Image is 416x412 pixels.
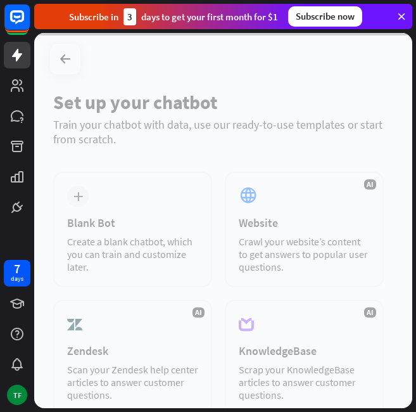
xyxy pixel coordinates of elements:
[123,8,136,25] div: 3
[4,260,30,286] a: 7 days
[288,6,362,27] div: Subscribe now
[11,274,23,283] div: days
[7,385,27,405] div: TF
[69,8,278,25] div: Subscribe in days to get your first month for $1
[14,263,20,274] div: 7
